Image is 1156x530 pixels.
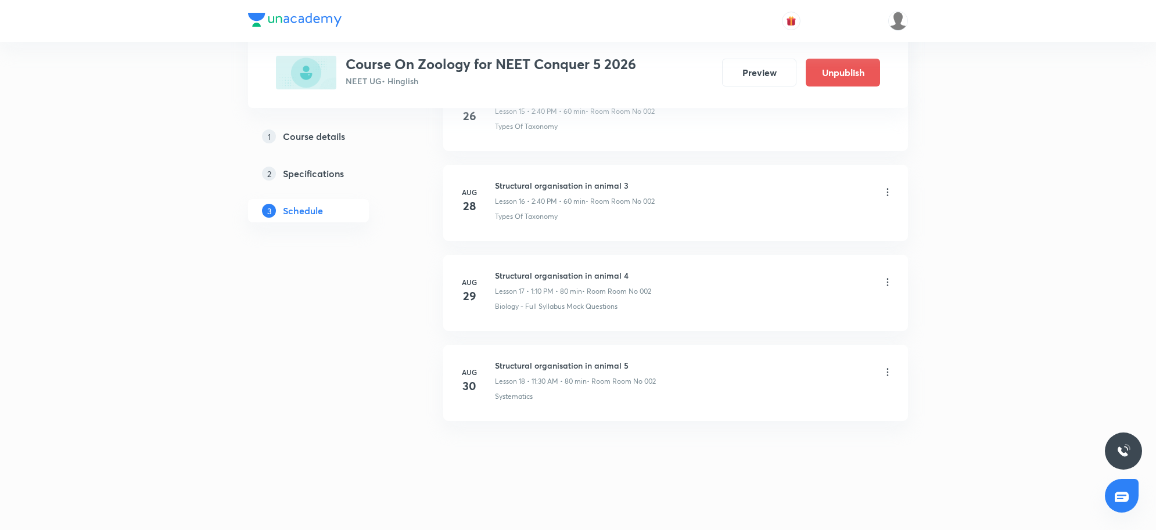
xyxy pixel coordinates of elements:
[582,286,651,297] p: • Room Room No 002
[495,376,587,387] p: Lesson 18 • 11:30 AM • 80 min
[495,391,533,402] p: Systematics
[806,59,880,86] button: Unpublish
[262,167,276,181] p: 2
[262,204,276,218] p: 3
[786,16,796,26] img: avatar
[458,197,481,215] h4: 28
[495,286,582,297] p: Lesson 17 • 1:10 PM • 80 min
[346,75,636,87] p: NEET UG • Hinglish
[888,11,908,31] img: Devendra Kumar
[458,287,481,305] h4: 29
[346,56,636,73] h3: Course On Zoology for NEET Conquer 5 2026
[495,179,655,192] h6: Structural organisation in animal 3
[248,162,406,185] a: 2Specifications
[495,106,586,117] p: Lesson 15 • 2:40 PM • 60 min
[586,106,655,117] p: • Room Room No 002
[283,167,344,181] h5: Specifications
[495,269,651,282] h6: Structural organisation in animal 4
[586,196,655,207] p: • Room Room No 002
[458,377,481,395] h4: 30
[248,125,406,148] a: 1Course details
[458,367,481,377] h6: Aug
[458,277,481,287] h6: Aug
[1116,444,1130,458] img: ttu
[276,56,336,89] img: 5D8E1B31-39AE-409F-9B81-B859217B1BE9_plus.png
[782,12,800,30] button: avatar
[283,204,323,218] h5: Schedule
[495,121,558,132] p: Types Of Taxonomy
[495,211,558,222] p: Types Of Taxonomy
[495,359,656,372] h6: Structural organisation in animal 5
[458,107,481,125] h4: 26
[248,13,342,30] a: Company Logo
[262,129,276,143] p: 1
[458,187,481,197] h6: Aug
[248,13,342,27] img: Company Logo
[495,196,586,207] p: Lesson 16 • 2:40 PM • 60 min
[587,376,656,387] p: • Room Room No 002
[722,59,796,86] button: Preview
[283,129,345,143] h5: Course details
[495,301,618,312] p: Biology - Full Syllabus Mock Questions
